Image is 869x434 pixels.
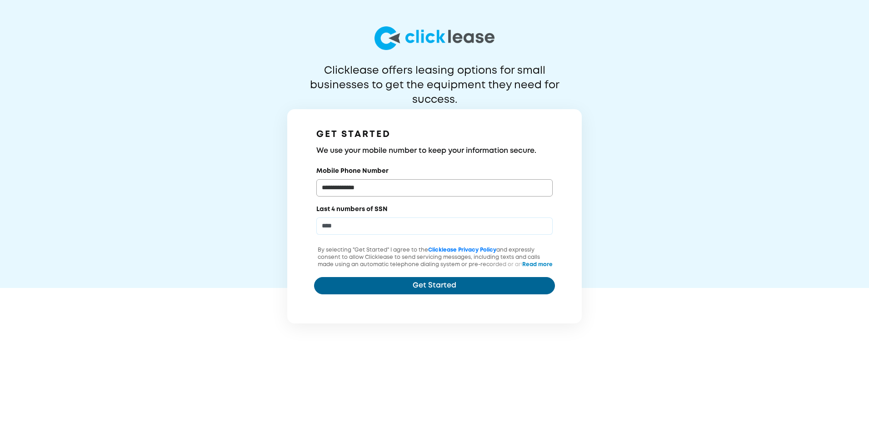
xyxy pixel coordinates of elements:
[316,205,388,214] label: Last 4 numbers of SSN
[375,26,494,50] img: logo-larg
[316,167,389,176] label: Mobile Phone Number
[316,127,553,142] h1: GET STARTED
[314,247,555,290] p: By selecting "Get Started" I agree to the and expressly consent to allow Clicklease to send servi...
[316,146,553,156] h3: We use your mobile number to keep your information secure.
[314,277,555,294] button: Get Started
[428,247,496,252] a: Clicklease Privacy Policy
[288,64,581,93] p: Clicklease offers leasing options for small businesses to get the equipment they need for success.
